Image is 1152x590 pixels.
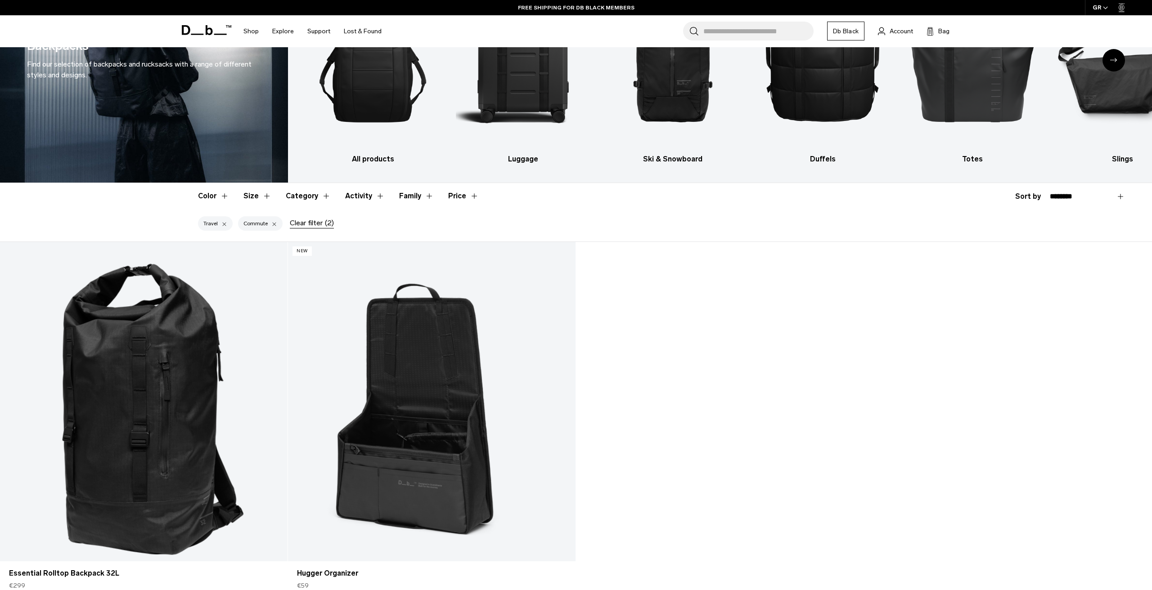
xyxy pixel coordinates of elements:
[290,218,334,228] div: Clear filter
[1102,49,1125,72] div: Next slide
[243,183,271,209] button: Toggle Filter
[518,4,634,12] a: FREE SHIPPING FOR DB BLACK MEMBERS
[198,216,233,231] div: Travel
[306,154,440,165] h3: All products
[325,218,334,228] span: (2)
[237,15,388,47] nav: Main Navigation
[286,183,331,209] button: Toggle Filter
[307,15,330,47] a: Support
[878,26,913,36] a: Account
[938,27,949,36] span: Bag
[238,216,283,231] div: Commute
[345,183,385,209] button: Toggle Filter
[756,154,890,165] h3: Duffels
[927,26,949,36] button: Bag
[399,183,434,209] button: Toggle Filter
[272,15,294,47] a: Explore
[606,154,740,165] h3: Ski & Snowboard
[448,183,479,209] button: Toggle Price
[905,154,1039,165] h3: Totes
[198,183,229,209] button: Toggle Filter
[297,568,567,579] a: Hugger Organizer
[344,15,382,47] a: Lost & Found
[27,60,252,79] span: Find our selection of backpacks and rucksacks with a range of different styles and designs.
[243,15,259,47] a: Shop
[456,154,590,165] h3: Luggage
[9,568,279,579] a: Essential Rolltop Backpack 32L
[288,242,576,561] a: Hugger Organizer
[890,27,913,36] span: Account
[827,22,864,40] a: Db Black
[292,246,312,256] p: New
